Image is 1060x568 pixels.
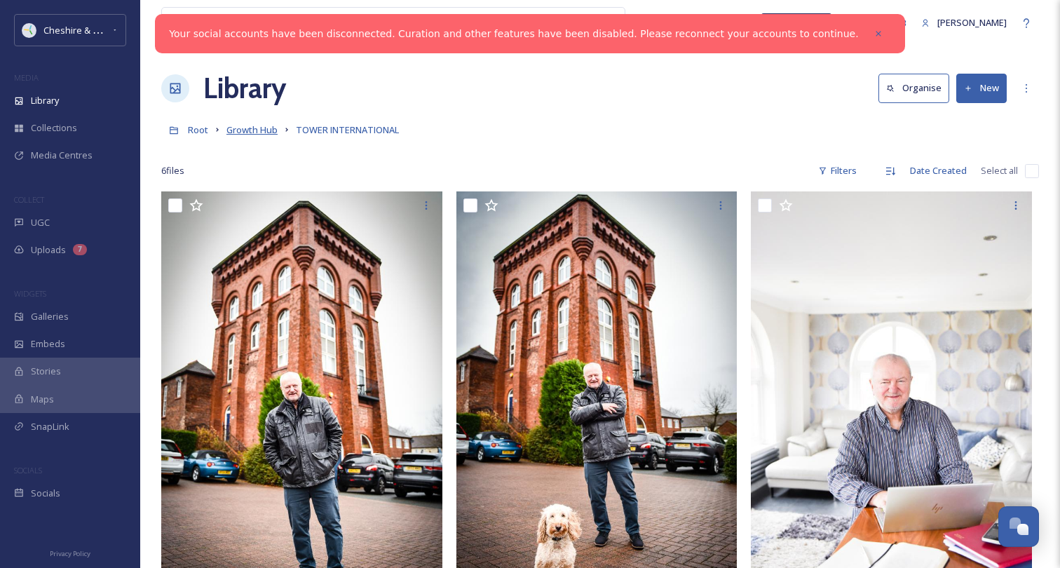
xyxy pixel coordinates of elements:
span: Library [31,94,59,107]
span: Select all [981,164,1018,177]
span: [PERSON_NAME] [937,16,1007,29]
button: Open Chat [998,506,1039,547]
a: TOWER INTERNATIONAL [296,121,399,138]
a: Privacy Policy [50,544,90,561]
span: TOWER INTERNATIONAL [296,123,399,136]
div: 7 [73,244,87,255]
span: Cheshire & Warrington LEP [43,23,156,36]
span: Privacy Policy [50,549,90,558]
img: lep.png [22,23,36,37]
input: Search your library [194,8,485,39]
a: Your social accounts have been disconnected. Curation and other features have been disabled. Plea... [169,27,858,41]
span: Embeds [31,337,65,351]
a: View all files [536,9,618,36]
button: New [956,74,1007,102]
div: Filters [811,157,864,184]
span: Growth Hub [226,123,278,136]
span: SOCIALS [14,465,42,475]
a: Library [203,67,286,109]
span: Socials [31,487,60,500]
div: Date Created [903,157,974,184]
span: Collections [31,121,77,135]
button: Organise [878,74,949,102]
span: Maps [31,393,54,406]
span: Root [188,123,208,136]
span: 6 file s [161,164,184,177]
span: Uploads [31,243,66,257]
a: [PERSON_NAME] [914,9,1014,36]
span: Galleries [31,310,69,323]
span: UGC [31,216,50,229]
a: Root [188,121,208,138]
a: Organise [878,74,956,102]
span: MEDIA [14,72,39,83]
span: WIDGETS [14,288,46,299]
span: Media Centres [31,149,93,162]
span: SnapLink [31,420,69,433]
span: Stories [31,365,61,378]
a: Growth Hub [226,121,278,138]
a: What's New [761,13,831,33]
span: COLLECT [14,194,44,205]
